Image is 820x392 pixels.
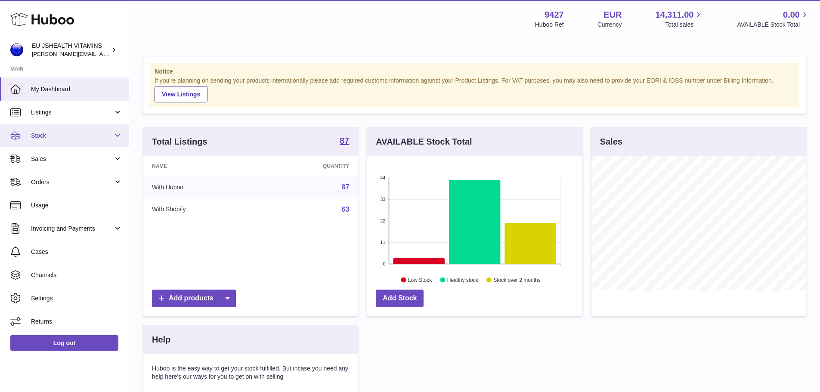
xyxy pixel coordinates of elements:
span: Returns [31,318,122,326]
div: EU JSHEALTH VITAMINS [32,42,109,58]
span: Usage [31,201,122,210]
th: Name [143,156,259,176]
span: My Dashboard [31,85,122,93]
a: Add Stock [376,290,424,307]
div: Huboo Ref [535,21,564,29]
p: Huboo is the easy way to get your stock fulfilled. But incase you need any help here's our ways f... [152,364,349,381]
img: laura@jessicasepel.com [10,43,23,56]
text: 0 [383,261,386,266]
h3: Sales [600,136,622,148]
span: 14,311.00 [655,9,693,21]
td: With Shopify [143,198,259,221]
div: Currency [597,21,622,29]
span: Listings [31,108,113,117]
span: [PERSON_NAME][EMAIL_ADDRESS][DOMAIN_NAME] [32,50,173,57]
h3: Help [152,334,170,346]
strong: EUR [603,9,622,21]
strong: Notice [155,68,795,76]
a: 87 [340,136,349,147]
a: 87 [342,183,350,191]
text: 11 [381,240,386,245]
span: Invoicing and Payments [31,225,113,233]
h3: Total Listings [152,136,207,148]
strong: 9427 [545,9,564,21]
span: Stock [31,132,113,140]
text: Stock over 2 months [494,277,541,283]
div: If you're planning on sending your products internationally please add required customs informati... [155,77,795,102]
th: Quantity [259,156,358,176]
a: 14,311.00 Total sales [655,9,703,29]
span: Sales [31,155,113,163]
span: Cases [31,248,122,256]
strong: 87 [340,136,349,145]
span: Channels [31,271,122,279]
span: AVAILABLE Stock Total [737,21,810,29]
h3: AVAILABLE Stock Total [376,136,472,148]
a: 63 [342,206,350,213]
text: Healthy stock [447,277,479,283]
text: Low Stock [408,277,432,283]
a: Add products [152,290,236,307]
a: Log out [10,335,118,351]
span: Total sales [665,21,703,29]
span: Orders [31,178,113,186]
text: 33 [381,197,386,202]
span: 0.00 [783,9,800,21]
a: View Listings [155,86,207,102]
text: 44 [381,175,386,180]
a: 0.00 AVAILABLE Stock Total [737,9,810,29]
text: 22 [381,218,386,223]
span: Settings [31,294,122,302]
td: With Huboo [143,176,259,198]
